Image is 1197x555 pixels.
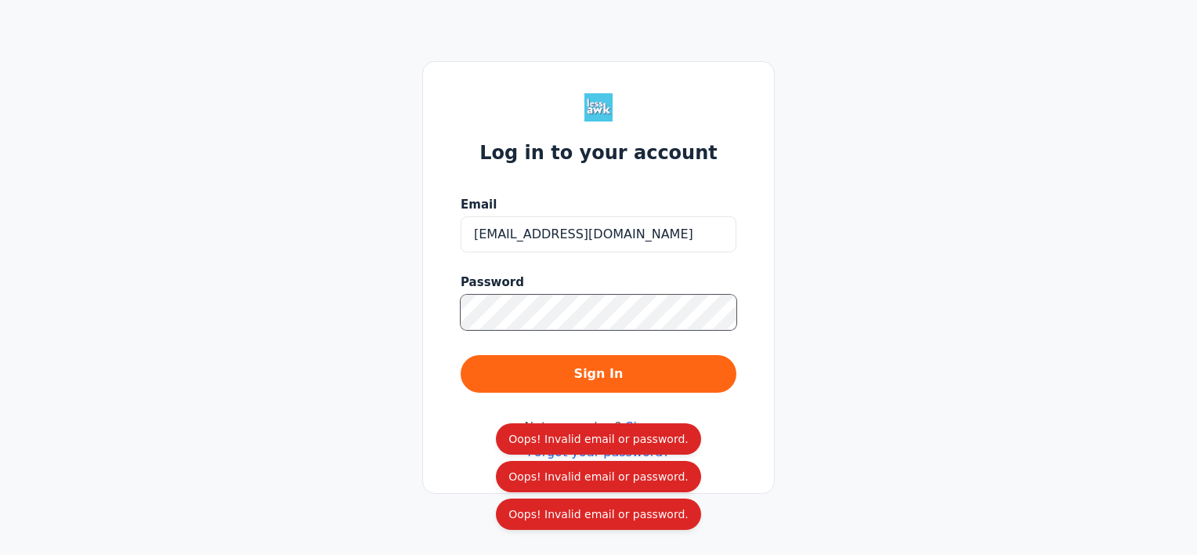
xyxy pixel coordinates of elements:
span: Oops! Invalid email or password. [508,433,689,445]
a: Sign up [625,419,672,434]
button: Sign In [461,355,736,393]
span: Oops! Invalid email or password. [508,508,689,521]
span: Not a member? [524,418,672,437]
span: Email [461,196,497,214]
img: Less Awkward Hub [584,93,613,122]
span: Password [461,274,524,292]
h1: Log in to your account [479,140,718,165]
span: Oops! Invalid email or password. [508,470,689,483]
